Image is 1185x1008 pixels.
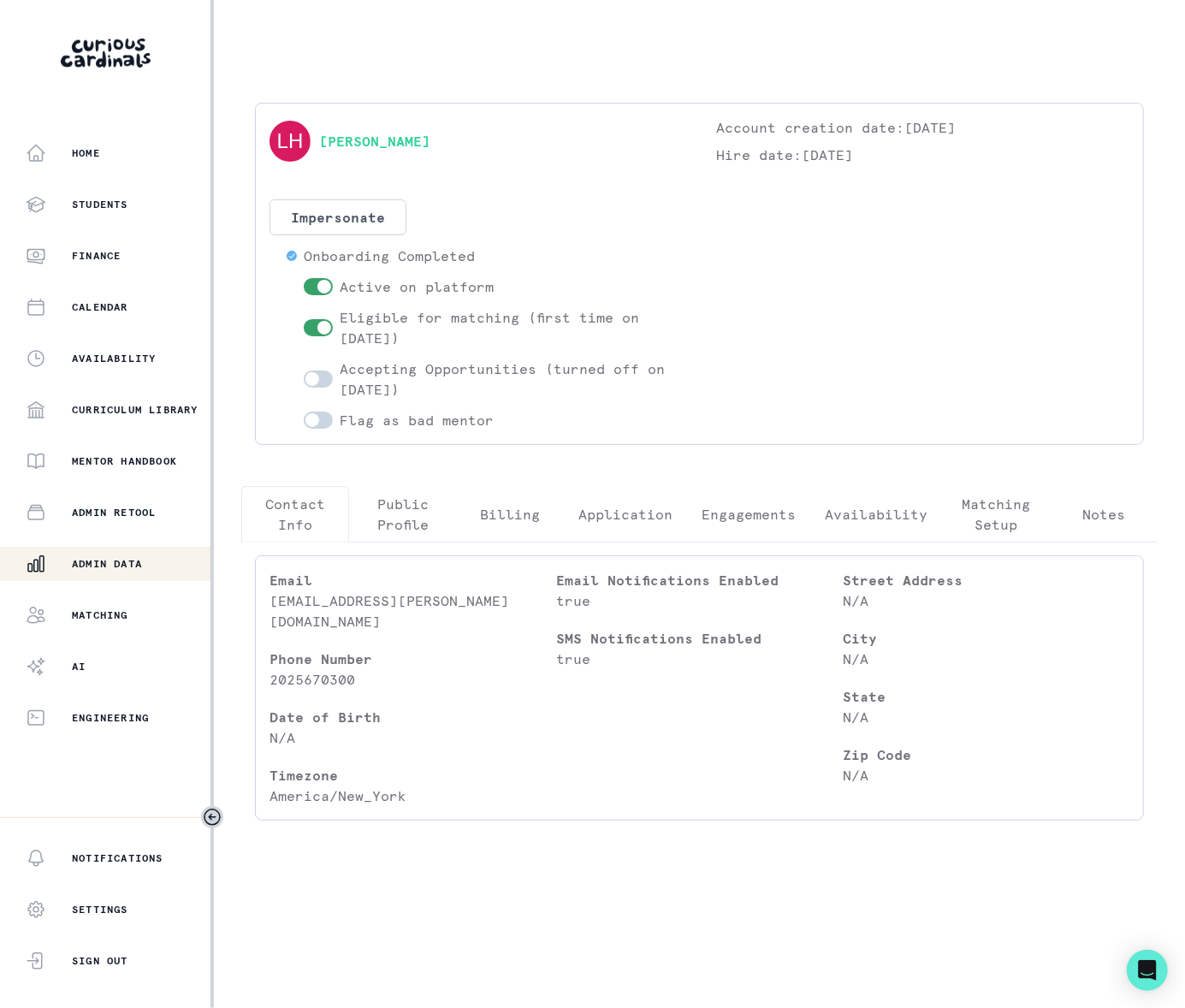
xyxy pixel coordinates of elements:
[556,628,843,649] p: SMS Notifications Enabled
[843,686,1129,707] p: State
[717,117,1130,138] p: Account creation date: [DATE]
[270,786,556,806] p: America/New_York
[340,276,494,297] p: Active on platform
[340,307,683,348] p: Eligible for matching (first time on [DATE])
[340,359,683,400] p: Accepting Opportunities (turned off on [DATE])
[270,727,556,748] p: N/A
[1127,950,1168,991] div: Open Intercom Messenger
[843,744,1129,765] p: Zip Code
[825,504,927,525] p: Availability
[843,707,1129,727] p: N/A
[304,246,475,266] p: Onboarding Completed
[270,199,406,235] button: Impersonate
[843,628,1129,649] p: City
[72,711,149,725] p: Engineering
[256,494,335,535] p: Contact Info
[556,570,843,590] p: Email Notifications Enabled
[72,557,142,571] p: Admin Data
[72,660,86,673] p: AI
[717,145,1130,165] p: Hire date: [DATE]
[702,504,796,525] p: Engagements
[364,494,442,535] p: Public Profile
[270,669,556,690] p: 2025670300
[72,198,128,211] p: Students
[72,352,156,365] p: Availability
[270,590,556,631] p: [EMAIL_ADDRESS][PERSON_NAME][DOMAIN_NAME]
[72,851,163,865] p: Notifications
[957,494,1035,535] p: Matching Setup
[843,570,1129,590] p: Street Address
[270,707,556,727] p: Date of Birth
[72,249,121,263] p: Finance
[578,504,672,525] p: Application
[319,131,430,151] a: [PERSON_NAME]
[72,300,128,314] p: Calendar
[72,954,128,968] p: Sign Out
[843,765,1129,786] p: N/A
[843,649,1129,669] p: N/A
[270,765,556,786] p: Timezone
[843,590,1129,611] p: N/A
[72,608,128,622] p: Matching
[201,806,223,828] button: Toggle sidebar
[480,504,540,525] p: Billing
[270,570,556,590] p: Email
[72,146,100,160] p: Home
[340,410,494,430] p: Flag as bad mentor
[72,454,177,468] p: Mentor Handbook
[270,649,556,669] p: Phone Number
[72,903,128,916] p: Settings
[1082,504,1125,525] p: Notes
[556,649,843,669] p: true
[61,39,151,68] img: Curious Cardinals Logo
[270,121,311,162] img: svg
[556,590,843,611] p: true
[72,403,198,417] p: Curriculum Library
[72,506,156,519] p: Admin Retool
